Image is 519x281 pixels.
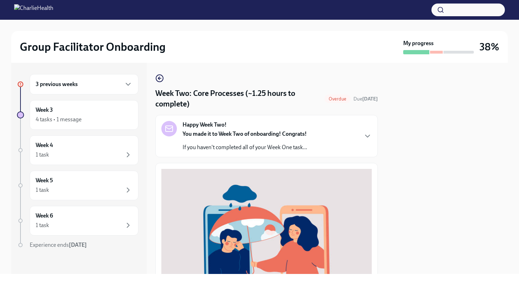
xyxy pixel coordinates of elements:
[30,242,87,248] span: Experience ends
[36,106,53,114] h6: Week 3
[36,212,53,220] h6: Week 6
[155,88,322,109] h4: Week Two: Core Processes (~1.25 hours to complete)
[36,80,78,88] h6: 3 previous weeks
[362,96,378,102] strong: [DATE]
[17,171,138,200] a: Week 51 task
[353,96,378,102] span: Due
[36,141,53,149] h6: Week 4
[14,4,53,16] img: CharlieHealth
[36,177,53,184] h6: Week 5
[403,39,434,47] strong: My progress
[479,41,499,53] h3: 38%
[69,242,87,248] strong: [DATE]
[17,100,138,130] a: Week 34 tasks • 1 message
[17,135,138,165] a: Week 41 task
[36,221,49,229] div: 1 task
[30,74,138,94] div: 3 previous weeks
[324,96,351,102] span: Overdue
[183,121,227,129] strong: Happy Week Two!
[36,186,49,194] div: 1 task
[36,151,49,159] div: 1 task
[183,143,307,151] p: If you haven't completed all of your Week One task...
[17,206,138,236] a: Week 61 task
[36,116,82,123] div: 4 tasks • 1 message
[183,130,307,137] strong: You made it to Week Two of onboarding! Congrats!
[353,96,378,102] span: September 29th, 2025 10:00
[20,40,166,54] h2: Group Facilitator Onboarding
